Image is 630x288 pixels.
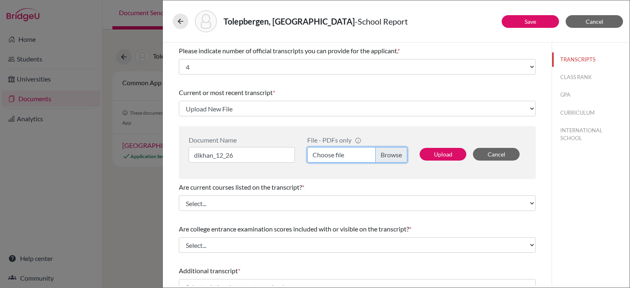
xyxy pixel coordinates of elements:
span: Are current courses listed on the transcript? [179,183,302,191]
span: - School Report [355,16,408,26]
button: Upload [420,148,466,161]
div: File - PDFs only [307,136,407,144]
span: Are college entrance examination scores included with or visible on the transcript? [179,225,409,233]
button: GPA [552,88,630,102]
button: TRANSCRIPTS [552,52,630,67]
span: Current or most recent transcript [179,88,273,96]
button: CURRICULUM [552,106,630,120]
button: INTERNATIONAL SCHOOL [552,123,630,145]
span: info [355,137,361,144]
span: Additional transcript [179,267,238,274]
button: Cancel [473,148,520,161]
div: Document Name [189,136,295,144]
button: CLASS RANK [552,70,630,84]
label: Choose file [307,147,407,163]
span: Please indicate number of official transcripts you can provide for the applicant. [179,47,397,54]
strong: Tolepbergen, [GEOGRAPHIC_DATA] [224,16,355,26]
